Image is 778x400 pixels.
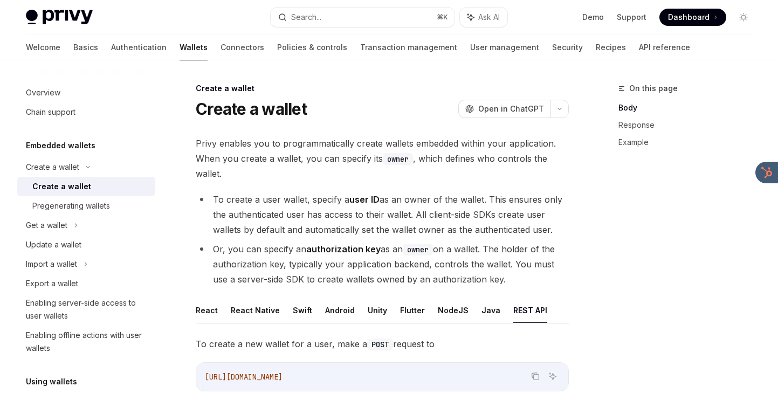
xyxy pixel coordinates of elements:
a: Chain support [17,102,155,122]
a: Transaction management [360,35,457,60]
div: Enabling offline actions with user wallets [26,329,149,355]
button: Unity [368,298,387,323]
a: API reference [639,35,690,60]
a: Security [552,35,583,60]
li: To create a user wallet, specify a as an owner of the wallet. This ensures only the authenticated... [196,192,569,237]
button: Search...⌘K [271,8,454,27]
div: Create a wallet [32,180,91,193]
button: Toggle dark mode [735,9,752,26]
h5: Using wallets [26,375,77,388]
strong: user ID [349,194,380,205]
div: Export a wallet [26,277,78,290]
div: Create a wallet [26,161,79,174]
button: NodeJS [438,298,469,323]
strong: authorization key [306,244,381,254]
img: light logo [26,10,93,25]
button: Ask AI [546,369,560,383]
div: Create a wallet [196,83,569,94]
div: Chain support [26,106,75,119]
span: Privy enables you to programmatically create wallets embedded within your application. When you c... [196,136,569,181]
div: Update a wallet [26,238,81,251]
a: Authentication [111,35,167,60]
a: Welcome [26,35,60,60]
a: Policies & controls [277,35,347,60]
div: Enabling server-side access to user wallets [26,296,149,322]
a: Pregenerating wallets [17,196,155,216]
h1: Create a wallet [196,99,307,119]
button: Java [481,298,500,323]
span: ⌘ K [437,13,448,22]
code: owner [403,244,433,256]
code: POST [367,339,393,350]
a: Wallets [180,35,208,60]
a: Response [618,116,761,134]
a: Recipes [596,35,626,60]
a: Connectors [221,35,264,60]
button: Android [325,298,355,323]
a: Export a wallet [17,274,155,293]
div: Import a wallet [26,258,77,271]
button: Ask AI [460,8,507,27]
button: Copy the contents from the code block [528,369,542,383]
li: Or, you can specify an as an on a wallet. The holder of the authorization key, typically your app... [196,242,569,287]
a: User management [470,35,539,60]
a: Demo [582,12,604,23]
a: Basics [73,35,98,60]
a: Body [618,99,761,116]
span: Dashboard [668,12,710,23]
button: Open in ChatGPT [458,100,550,118]
span: To create a new wallet for a user, make a request to [196,336,569,351]
a: Update a wallet [17,235,155,254]
a: Create a wallet [17,177,155,196]
button: REST API [513,298,547,323]
div: Search... [291,11,321,24]
code: owner [383,153,413,165]
div: Overview [26,86,60,99]
a: Dashboard [659,9,726,26]
button: Flutter [400,298,425,323]
a: Enabling offline actions with user wallets [17,326,155,358]
span: Open in ChatGPT [478,104,544,114]
span: [URL][DOMAIN_NAME] [205,372,283,382]
button: React [196,298,218,323]
a: Support [617,12,646,23]
span: On this page [629,82,678,95]
div: Get a wallet [26,219,67,232]
button: Swift [293,298,312,323]
button: React Native [231,298,280,323]
div: Pregenerating wallets [32,199,110,212]
span: Ask AI [478,12,500,23]
a: Enabling server-side access to user wallets [17,293,155,326]
h5: Embedded wallets [26,139,95,152]
a: Example [618,134,761,151]
a: Overview [17,83,155,102]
